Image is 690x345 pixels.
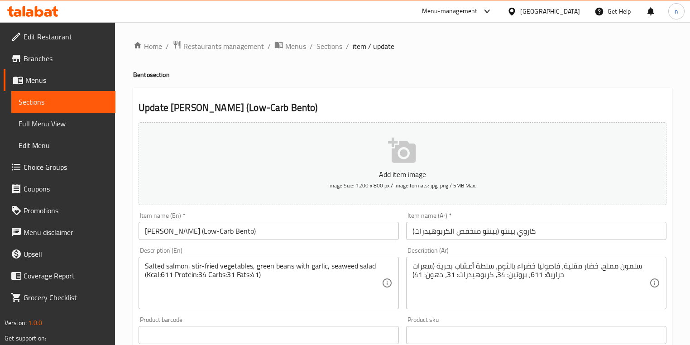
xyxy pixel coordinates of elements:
span: Menus [25,75,108,86]
h4: Bento section [133,70,672,79]
a: Upsell [4,243,115,265]
a: Menus [274,40,306,52]
a: Coverage Report [4,265,115,287]
span: Coverage Report [24,270,108,281]
a: Branches [4,48,115,69]
a: Promotions [4,200,115,221]
input: Enter name En [139,222,399,240]
li: / [268,41,271,52]
a: Choice Groups [4,156,115,178]
textarea: Salted salmon, stir-fried vegetables, green beans with garlic, seaweed salad (Kcal:611 Protein:34... [145,262,382,305]
a: Edit Restaurant [4,26,115,48]
span: n [675,6,678,16]
a: Edit Menu [11,134,115,156]
li: / [166,41,169,52]
span: Restaurants management [183,41,264,52]
span: Upsell [24,249,108,259]
a: Restaurants management [172,40,264,52]
span: 1.0.0 [28,317,42,329]
a: Grocery Checklist [4,287,115,308]
span: Sections [19,96,108,107]
span: Get support on: [5,332,46,344]
span: Version: [5,317,27,329]
span: Image Size: 1200 x 800 px / Image formats: jpg, png / 5MB Max. [328,180,476,191]
li: / [310,41,313,52]
button: Add item imageImage Size: 1200 x 800 px / Image formats: jpg, png / 5MB Max. [139,122,666,205]
textarea: سلمون مملح، خضار مقلية، فاصوليا خضراء بالثوم، سلطة أعشاب بحرية (سعرات حرارية: 611، بروتين: 34، كر... [412,262,649,305]
div: [GEOGRAPHIC_DATA] [520,6,580,16]
span: Edit Menu [19,140,108,151]
p: Add item image [153,169,652,180]
a: Menu disclaimer [4,221,115,243]
span: Coupons [24,183,108,194]
span: Full Menu View [19,118,108,129]
span: Edit Restaurant [24,31,108,42]
span: Menu disclaimer [24,227,108,238]
a: Sections [11,91,115,113]
h2: Update [PERSON_NAME] (Low-Carb Bento) [139,101,666,115]
span: Menus [285,41,306,52]
span: Choice Groups [24,162,108,172]
span: Branches [24,53,108,64]
span: Promotions [24,205,108,216]
input: Enter name Ar [406,222,666,240]
input: Please enter product barcode [139,326,399,344]
input: Please enter product sku [406,326,666,344]
li: / [346,41,349,52]
a: Coupons [4,178,115,200]
a: Home [133,41,162,52]
span: Grocery Checklist [24,292,108,303]
div: Menu-management [422,6,478,17]
a: Sections [316,41,342,52]
a: Menus [4,69,115,91]
a: Full Menu View [11,113,115,134]
nav: breadcrumb [133,40,672,52]
span: item / update [353,41,394,52]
